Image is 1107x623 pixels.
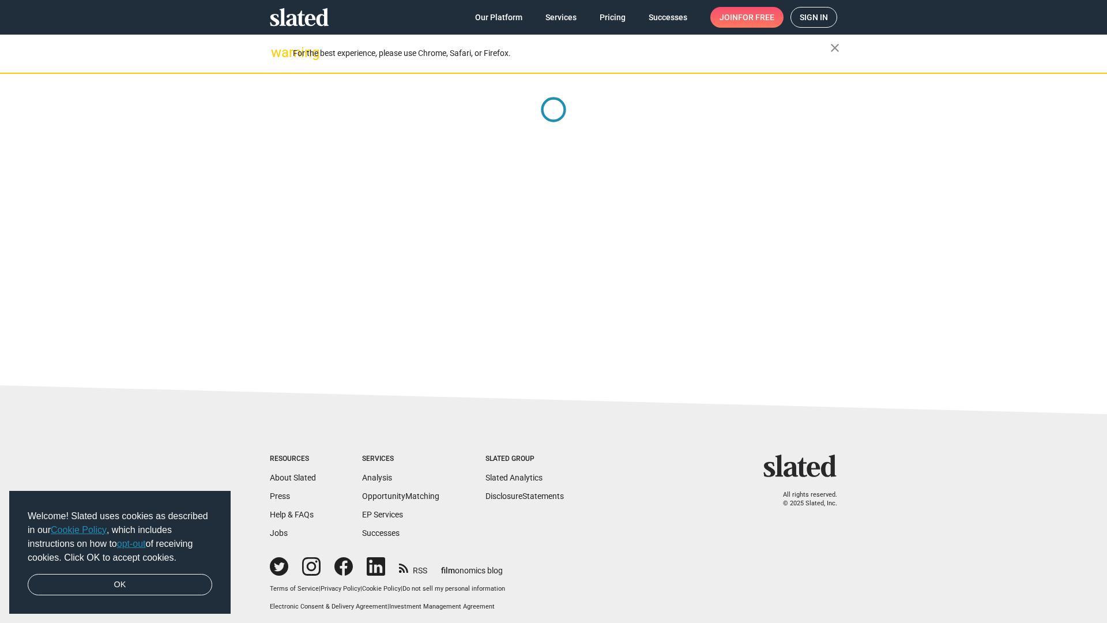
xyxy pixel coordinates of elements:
[117,539,146,549] a: opt-out
[28,574,212,596] a: dismiss cookie message
[270,473,316,482] a: About Slated
[639,7,696,28] a: Successes
[738,7,774,28] span: for free
[600,7,626,28] span: Pricing
[485,491,564,501] a: DisclosureStatements
[545,7,577,28] span: Services
[387,603,389,610] span: |
[485,473,543,482] a: Slated Analytics
[270,491,290,501] a: Press
[362,528,400,538] a: Successes
[270,603,387,610] a: Electronic Consent & Delivery Agreement
[441,566,455,575] span: film
[362,473,392,482] a: Analysis
[536,7,586,28] a: Services
[362,510,403,519] a: EP Services
[270,585,319,592] a: Terms of Service
[590,7,635,28] a: Pricing
[362,585,401,592] a: Cookie Policy
[28,509,212,565] span: Welcome! Slated uses cookies as described in our , which includes instructions on how to of recei...
[800,7,828,27] span: Sign in
[401,585,402,592] span: |
[362,491,439,501] a: OpportunityMatching
[402,585,505,594] button: Do not sell my personal information
[389,603,495,610] a: Investment Management Agreement
[270,510,314,519] a: Help & FAQs
[293,46,830,61] div: For the best experience, please use Chrome, Safari, or Firefox.
[271,46,285,59] mat-icon: warning
[270,528,288,538] a: Jobs
[790,7,837,28] a: Sign in
[771,491,837,508] p: All rights reserved. © 2025 Slated, Inc.
[485,455,564,464] div: Slated Group
[9,491,231,614] div: cookieconsent
[828,41,842,55] mat-icon: close
[649,7,687,28] span: Successes
[362,455,439,464] div: Services
[441,556,503,576] a: filmonomics blog
[51,525,107,535] a: Cookie Policy
[270,455,316,464] div: Resources
[321,585,360,592] a: Privacy Policy
[399,558,427,576] a: RSS
[475,7,522,28] span: Our Platform
[466,7,532,28] a: Our Platform
[710,7,784,28] a: Joinfor free
[720,7,774,28] span: Join
[360,585,362,592] span: |
[319,585,321,592] span: |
